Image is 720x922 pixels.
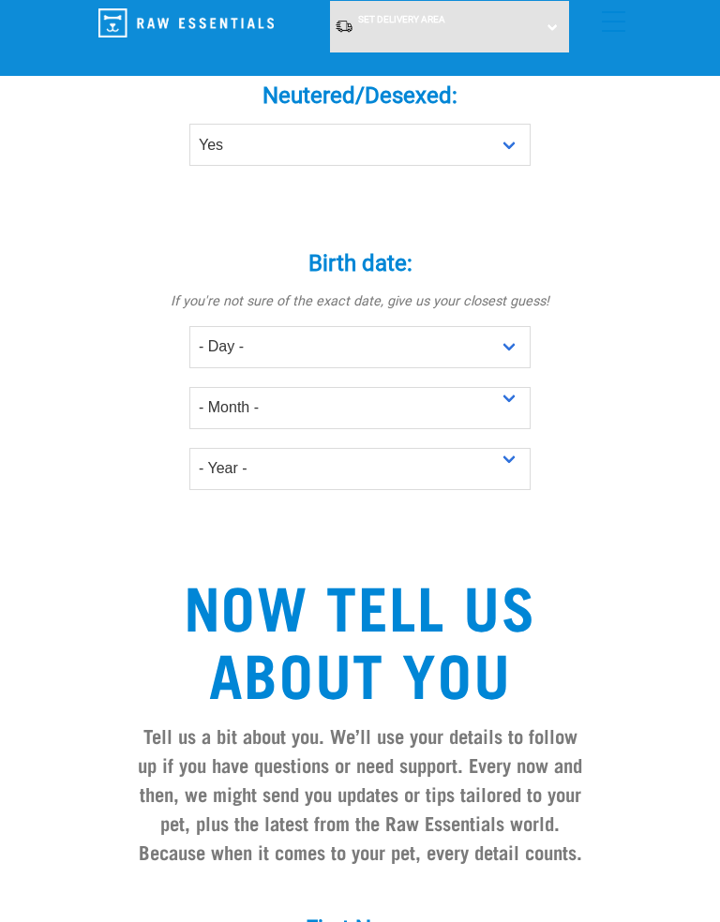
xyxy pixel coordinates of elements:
img: Raw Essentials Logo [98,8,274,37]
img: van-moving.png [335,19,353,34]
span: Set Delivery Area [358,14,445,24]
p: If you're not sure of the exact date, give us your closest guess! [116,291,604,312]
label: Birth date: [116,246,604,280]
h2: Now tell us about you [131,571,589,706]
label: Neutered/Desexed: [116,79,604,112]
h4: Tell us a bit about you. We’ll use your details to follow up if you have questions or need suppor... [131,721,589,867]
